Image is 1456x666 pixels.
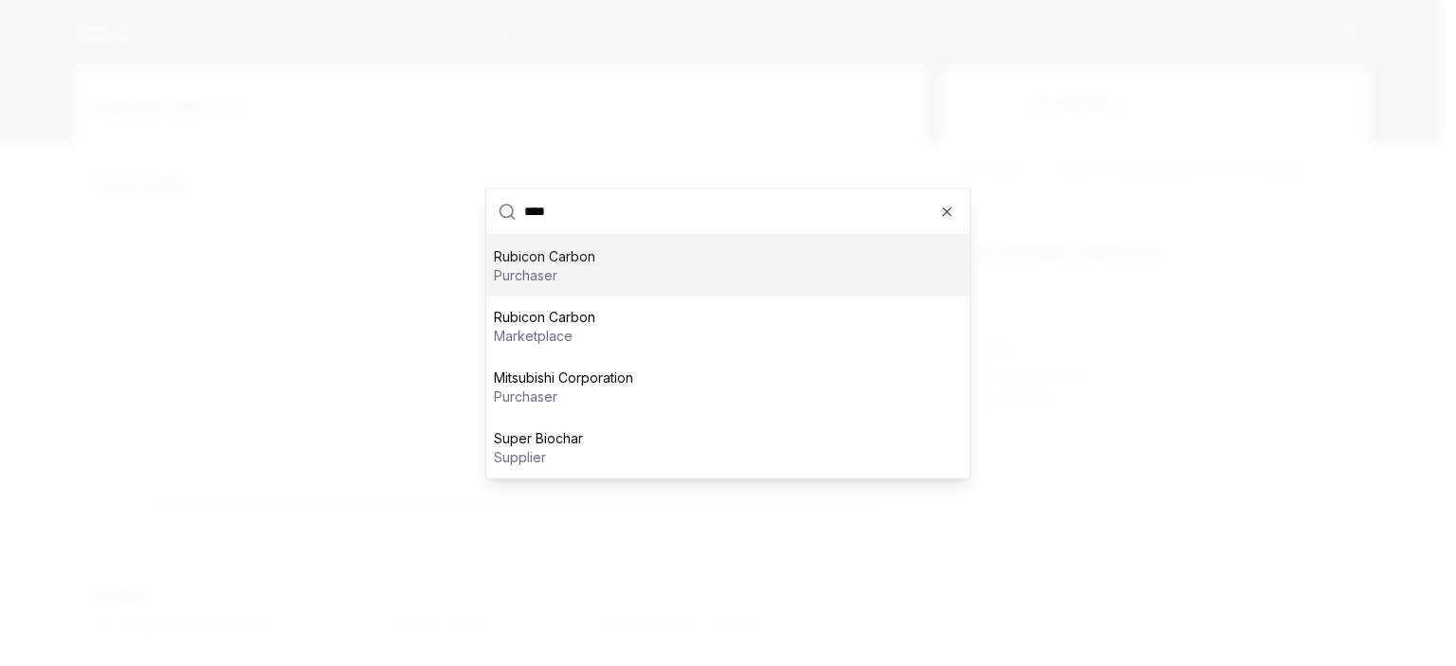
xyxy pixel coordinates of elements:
p: marketplace [494,326,595,345]
p: Mitsubishi Corporation [494,368,633,387]
p: purchaser [494,265,595,284]
p: Rubicon Carbon [494,307,595,326]
p: supplier [494,447,583,466]
p: purchaser [494,387,633,405]
p: Rubicon Carbon [494,246,595,265]
p: Super Biochar [494,428,583,447]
